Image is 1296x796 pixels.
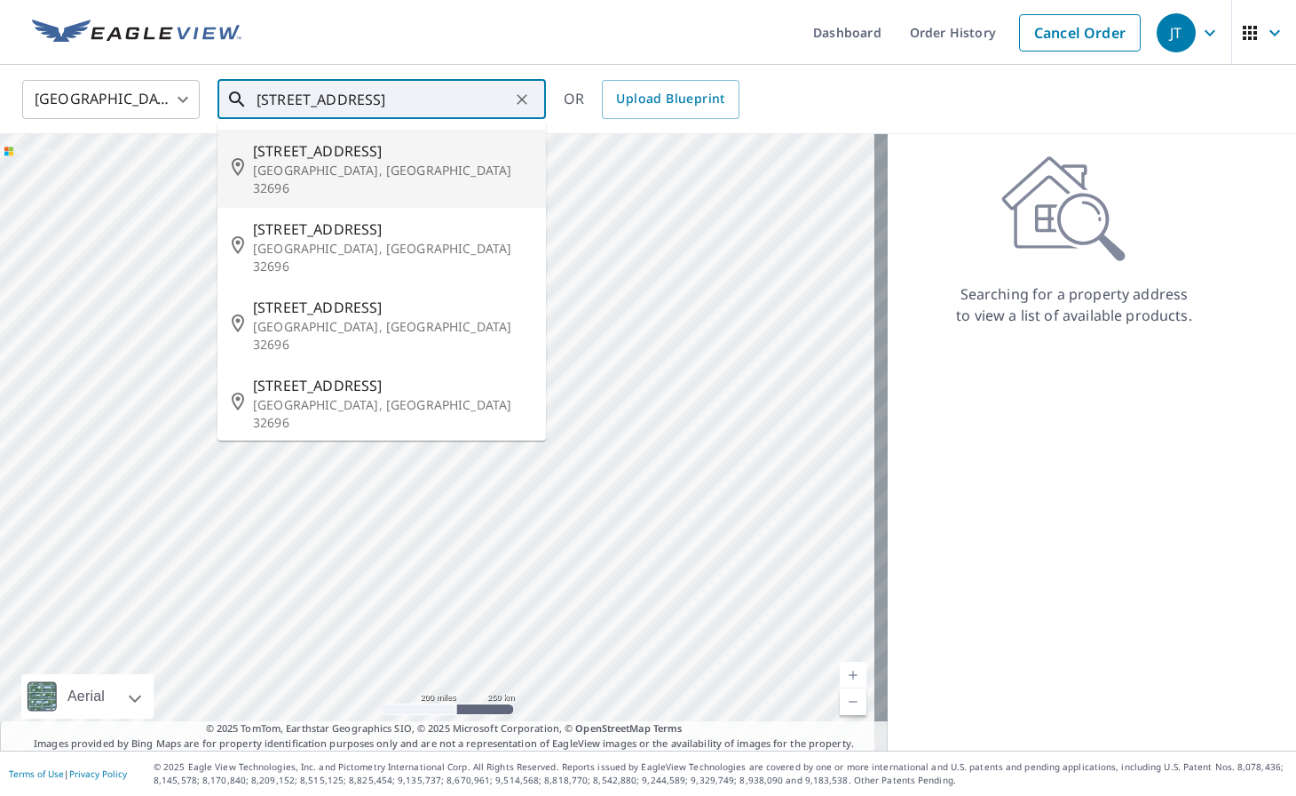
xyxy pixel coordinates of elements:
div: OR [564,80,739,119]
p: | [9,768,127,779]
div: Aerial [21,674,154,719]
input: Search by address or latitude-longitude [257,75,510,124]
a: Terms of Use [9,768,64,780]
span: [STREET_ADDRESS] [253,219,532,240]
a: Terms [653,721,683,735]
span: [STREET_ADDRESS] [253,140,532,162]
p: Searching for a property address to view a list of available products. [955,283,1193,326]
p: [GEOGRAPHIC_DATA], [GEOGRAPHIC_DATA] 32696 [253,240,532,275]
a: Privacy Policy [69,768,127,780]
a: Cancel Order [1019,14,1141,52]
span: [STREET_ADDRESS] [253,297,532,318]
p: [GEOGRAPHIC_DATA], [GEOGRAPHIC_DATA] 32696 [253,162,532,197]
p: © 2025 Eagle View Technologies, Inc. and Pictometry International Corp. All Rights Reserved. Repo... [154,760,1287,787]
p: [GEOGRAPHIC_DATA], [GEOGRAPHIC_DATA] 32696 [253,318,532,354]
button: Clear [510,87,534,112]
p: [GEOGRAPHIC_DATA], [GEOGRAPHIC_DATA] 32696 [253,396,532,432]
a: Upload Blueprint [602,80,739,119]
span: © 2025 TomTom, Earthstar Geographics SIO, © 2025 Microsoft Corporation, © [206,721,683,736]
a: OpenStreetMap [575,721,650,735]
div: [GEOGRAPHIC_DATA] [22,75,200,124]
span: [STREET_ADDRESS] [253,375,532,396]
div: Aerial [62,674,110,719]
img: EV Logo [32,20,241,46]
a: Current Level 5, Zoom In [840,662,866,689]
div: JT [1157,13,1196,52]
span: Upload Blueprint [616,88,724,110]
a: Current Level 5, Zoom Out [840,689,866,715]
